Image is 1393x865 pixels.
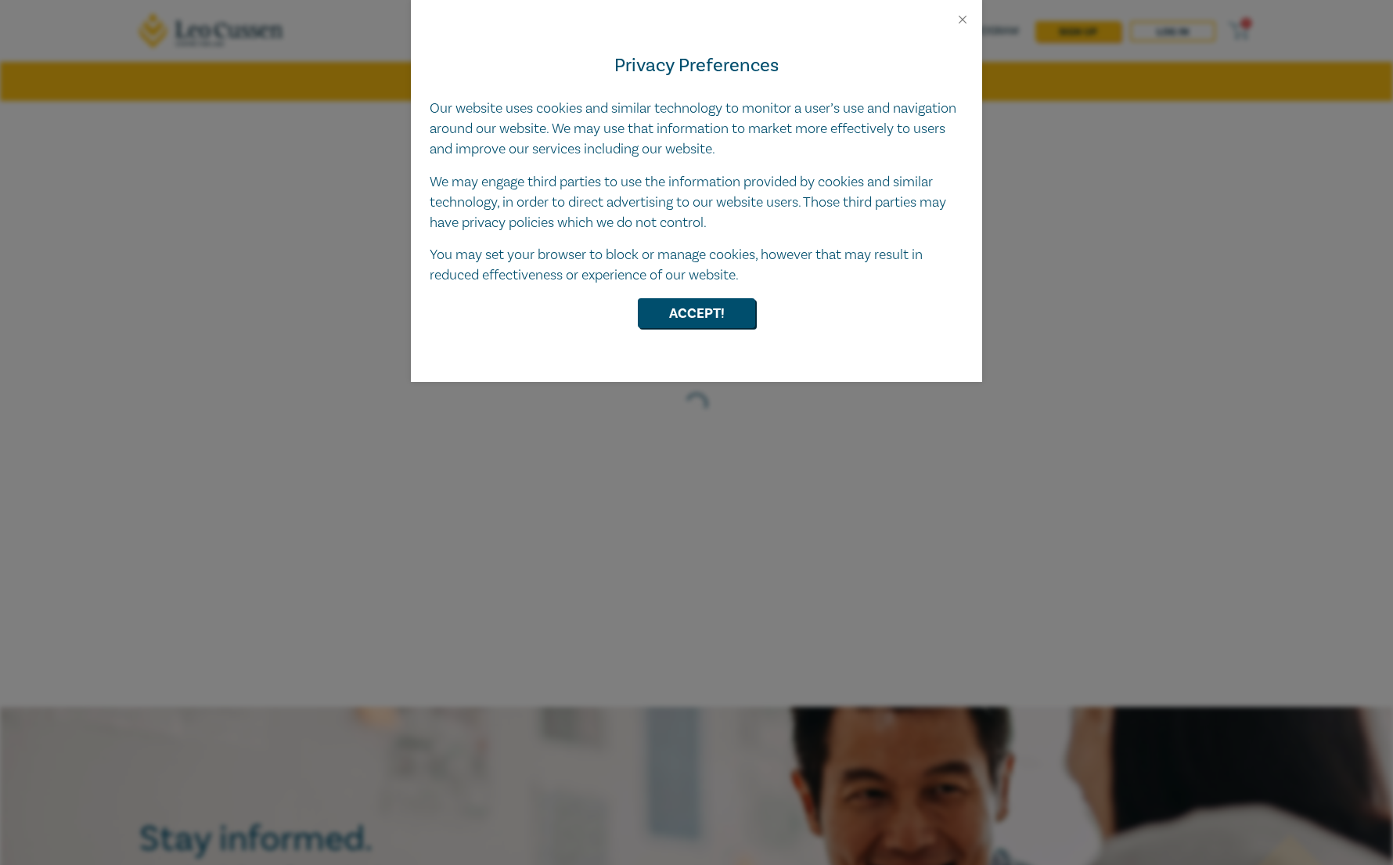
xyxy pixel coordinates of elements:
button: Accept! [638,298,755,328]
h4: Privacy Preferences [430,52,963,80]
p: You may set your browser to block or manage cookies, however that may result in reduced effective... [430,245,963,286]
button: Close [956,13,970,27]
p: We may engage third parties to use the information provided by cookies and similar technology, in... [430,172,963,233]
p: Our website uses cookies and similar technology to monitor a user’s use and navigation around our... [430,99,963,160]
